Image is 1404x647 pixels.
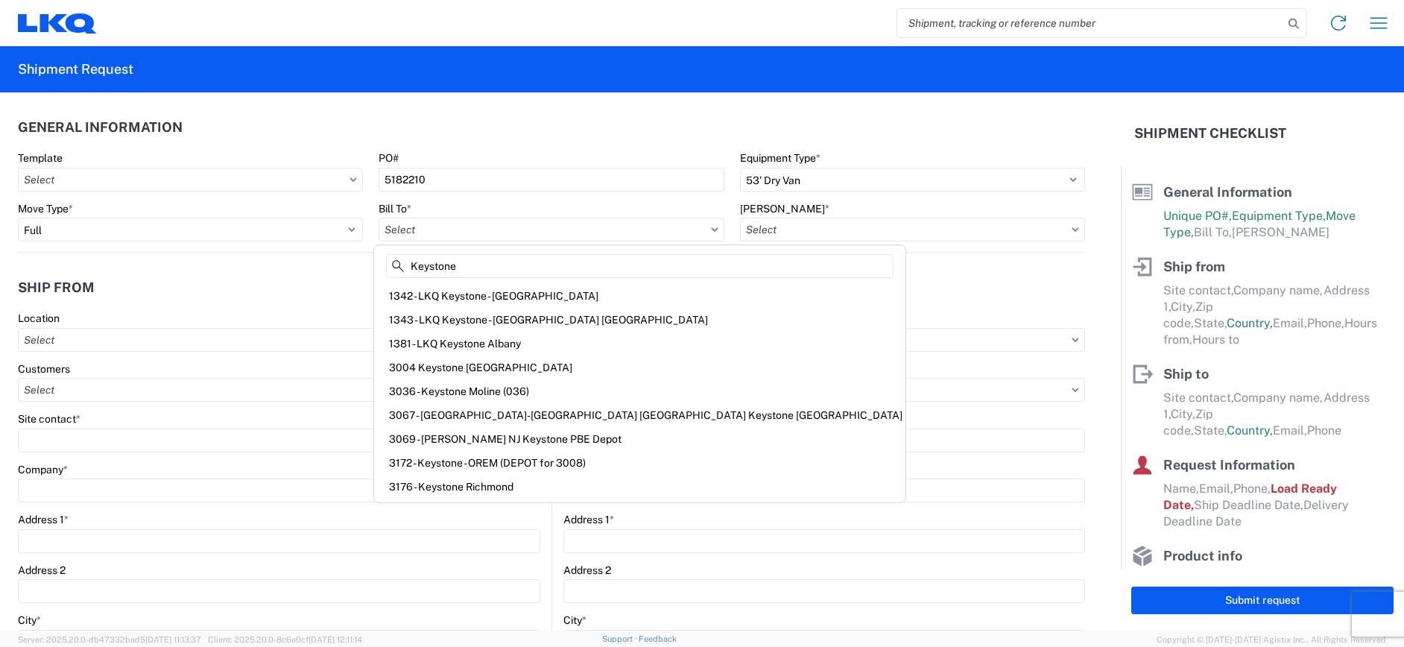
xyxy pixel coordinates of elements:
h2: Shipment Request [18,60,133,78]
button: Submit request [1131,587,1394,614]
span: [DATE] 12:11:14 [309,635,362,644]
span: Copyright © [DATE]-[DATE] Agistix Inc., All Rights Reserved [1157,633,1386,646]
input: Select [379,218,724,242]
div: 1381 - LKQ Keystone Albany [377,332,902,356]
span: Server: 2025.20.0-db47332bad5 [18,635,201,644]
div: 3176 - Keystone Richmond [377,475,902,499]
label: Address 1 [18,513,69,526]
input: Select [740,218,1085,242]
span: Ship to [1163,366,1209,382]
span: City, [1171,407,1195,421]
div: 3198 - Keystone - [GEOGRAPHIC_DATA] [377,499,902,523]
span: City, [1171,300,1195,314]
label: Location [18,312,60,325]
input: Select [18,328,540,352]
span: Site contact, [1163,283,1233,297]
div: 3172 - Keystone - OREM (DEPOT for 3008) [377,451,902,475]
span: Phone, [1307,316,1344,330]
div: 3004 Keystone [GEOGRAPHIC_DATA] [377,356,902,379]
span: [DATE] 11:13:37 [145,635,201,644]
label: Customers [18,362,70,376]
label: Site contact [18,412,80,426]
h2: General Information [18,120,183,135]
label: Template [18,151,63,165]
span: Email, [1273,316,1307,330]
span: Email, [1273,423,1307,438]
a: Support [602,634,639,643]
span: General Information [1163,184,1292,200]
span: Company name, [1233,283,1324,297]
label: PO# [379,151,399,165]
label: Address 2 [563,564,611,577]
span: Client: 2025.20.0-8c6e0cf [208,635,362,644]
span: Request Information [1163,457,1295,473]
input: Select [18,378,540,402]
span: Ship Deadline Date, [1194,498,1303,512]
span: Site contact, [1163,391,1233,405]
span: State, [1194,316,1227,330]
span: State, [1194,423,1227,438]
label: Address 2 [18,564,66,577]
span: Unique PO#, [1163,209,1232,223]
span: Bill To, [1194,225,1232,239]
input: Select [18,168,363,192]
h2: Ship from [18,280,95,295]
span: Equipment Type, [1232,209,1326,223]
span: [PERSON_NAME] [1232,225,1329,239]
div: 3036 - Keystone Moline (036) [377,379,902,403]
label: City [563,613,586,627]
label: City [18,613,41,627]
span: Product info [1163,548,1242,564]
a: Feedback [639,634,677,643]
span: Email, [1199,482,1233,496]
span: Phone [1307,423,1341,438]
label: Move Type [18,202,73,215]
span: Hours to [1192,332,1239,347]
div: 3067 - [GEOGRAPHIC_DATA]-[GEOGRAPHIC_DATA] [GEOGRAPHIC_DATA] Keystone [GEOGRAPHIC_DATA] [377,403,902,427]
div: 3069 - [PERSON_NAME] NJ Keystone PBE Depot [377,427,902,451]
label: Address 1 [563,513,614,526]
div: 1342 - LKQ Keystone - [GEOGRAPHIC_DATA] [377,284,902,308]
label: Bill To [379,202,411,215]
h2: Shipment Checklist [1134,124,1286,142]
span: Name, [1163,482,1199,496]
div: 1343 - LKQ Keystone - [GEOGRAPHIC_DATA] [GEOGRAPHIC_DATA] [377,308,902,332]
span: Country, [1227,316,1273,330]
label: [PERSON_NAME] [740,202,829,215]
span: Company name, [1233,391,1324,405]
span: Phone, [1233,482,1271,496]
label: Company [18,463,68,476]
label: Equipment Type [740,151,820,165]
span: Ship from [1163,259,1225,274]
input: Shipment, tracking or reference number [897,9,1283,37]
span: Country, [1227,423,1273,438]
